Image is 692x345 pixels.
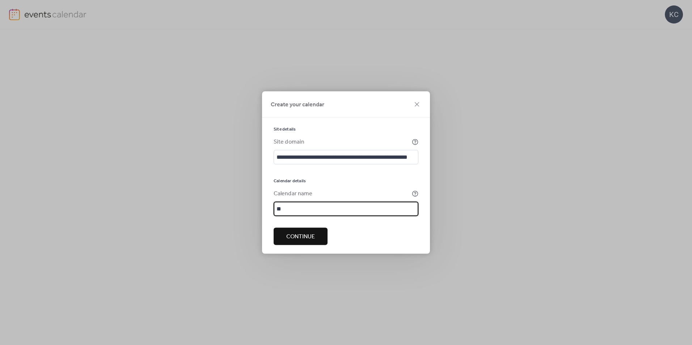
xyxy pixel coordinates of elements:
span: Calendar details [274,178,306,184]
span: Site details [274,127,296,132]
span: Continue [286,233,315,241]
span: Create your calendar [271,101,324,109]
div: Calendar name [274,189,410,198]
button: Continue [274,228,328,245]
div: Site domain [274,138,410,146]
